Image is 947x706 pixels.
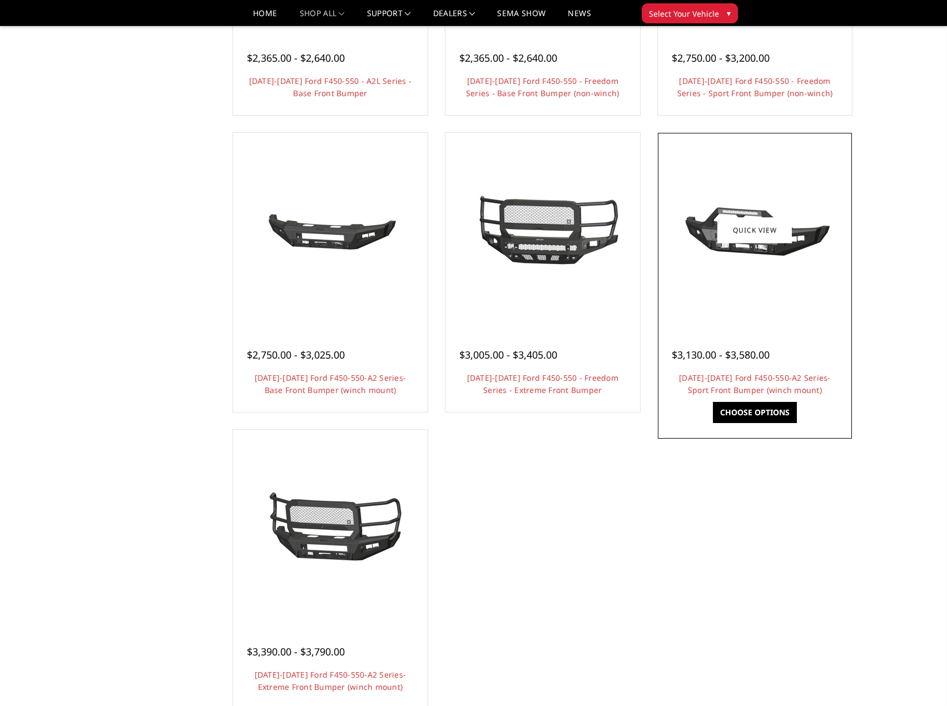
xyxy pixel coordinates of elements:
a: shop all [300,9,345,26]
span: $2,750.00 - $3,025.00 [247,348,345,361]
span: $2,365.00 - $2,640.00 [459,51,557,64]
button: Select Your Vehicle [642,3,738,23]
a: Dealers [433,9,475,26]
a: SEMA Show [497,9,546,26]
a: Support [367,9,411,26]
a: [DATE]-[DATE] Ford F450-550-A2 Series-Extreme Front Bumper (winch mount) [255,669,406,692]
a: [DATE]-[DATE] Ford F450-550-A2 Series-Base Front Bumper (winch mount) [255,372,406,395]
a: Quick view [717,217,792,243]
a: 2023-2025 Ford F450-550 - Freedom Series - Extreme Front Bumper 2023-2025 Ford F450-550 - Freedom... [448,136,637,325]
span: $2,365.00 - $2,640.00 [247,51,345,64]
a: [DATE]-[DATE] Ford F450-550 - Freedom Series - Sport Front Bumper (non-winch) [677,76,833,98]
a: Home [253,9,277,26]
span: $3,130.00 - $3,580.00 [672,348,770,361]
a: [DATE]-[DATE] Ford F450-550 - Freedom Series - Base Front Bumper (non-winch) [466,76,619,98]
a: [DATE]-[DATE] Ford F450-550 - A2L Series - Base Front Bumper [249,76,412,98]
a: [DATE]-[DATE] Ford F450-550-A2 Series-Sport Front Bumper (winch mount) [679,372,831,395]
a: News [568,9,591,26]
span: $2,750.00 - $3,200.00 [672,51,770,64]
span: $3,390.00 - $3,790.00 [247,645,345,658]
a: [DATE]-[DATE] Ford F450-550 - Freedom Series - Extreme Front Bumper [467,372,618,395]
img: 2023-2025 Ford F450-550-A2 Series-Extreme Front Bumper (winch mount) [241,485,419,569]
a: Choose Options [713,402,797,423]
img: 2023-2025 Ford F450-550-A2 Series-Sport Front Bumper (winch mount) [666,188,844,272]
a: 2023-2025 Ford F450-550-A2 Series-Extreme Front Bumper (winch mount) [236,432,425,622]
span: $3,005.00 - $3,405.00 [459,348,557,361]
span: ▾ [727,7,731,19]
a: 2023-2025 Ford F450-550-A2 Series-Base Front Bumper (winch mount) 2023-2025 Ford F450-550-A2 Seri... [236,136,425,325]
a: 2023-2025 Ford F450-550-A2 Series-Sport Front Bumper (winch mount) [661,136,850,325]
span: Select Your Vehicle [649,8,719,19]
